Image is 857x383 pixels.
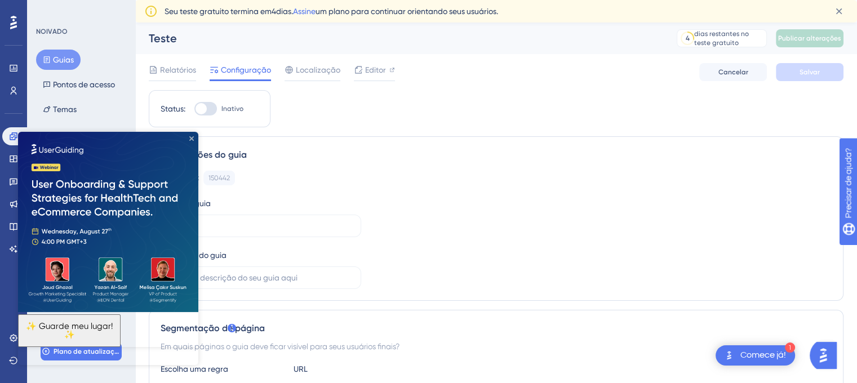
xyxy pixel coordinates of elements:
button: Publicar alterações [776,29,843,47]
font: dias. [276,7,293,16]
font: Pontos de acesso [53,80,115,89]
font: 4 [272,7,276,16]
iframe: Iniciador do Assistente de IA do UserGuiding [810,339,843,372]
div: Open Get Started! checklist, remaining modules: 1 [716,345,795,366]
input: Digite o nome do seu guia aqui [170,220,352,232]
font: dias restantes no teste gratuito [694,30,749,47]
button: Temas [36,99,83,119]
font: Temas [53,105,77,114]
font: Segmentação de página [161,323,265,333]
font: Publicar alterações [778,34,841,42]
font: Configuração [221,65,271,74]
font: Relatórios [160,65,196,74]
font: Salvar [800,68,820,76]
font: Seu teste gratuito termina em [165,7,272,16]
font: 4 [686,34,690,42]
font: Em quais páginas o guia deve ficar visível para seus usuários finais? [161,342,399,351]
font: NOIVADO [36,28,68,35]
font: Teste [149,32,177,45]
div: 1 [785,342,795,353]
font: Inativo [221,105,243,113]
font: Informações do guia [161,149,247,160]
img: imagem-do-lançador-texto-alternativo [722,349,736,362]
font: Cancelar [718,68,748,76]
div: Fechar visualização [171,5,176,9]
font: Guias [53,55,74,64]
a: Assine [293,7,316,16]
font: URL [294,364,308,373]
font: Editor [365,65,386,74]
font: Precisar de ajuda? [26,5,97,14]
font: ✨ Guarde meu lugar!✨ [8,189,95,208]
button: Cancelar [699,63,767,81]
font: um plano para continuar orientando seus usuários. [316,7,498,16]
button: Guias [36,50,81,70]
font: 150442 [208,174,230,182]
font: Status: [161,104,185,113]
font: Localização [296,65,340,74]
font: Escolha uma regra [161,364,228,373]
font: Comece já! [740,350,786,359]
button: Pontos de acesso [36,74,122,95]
input: Digite a descrição do seu guia aqui [170,271,352,284]
button: Salvar [776,63,843,81]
